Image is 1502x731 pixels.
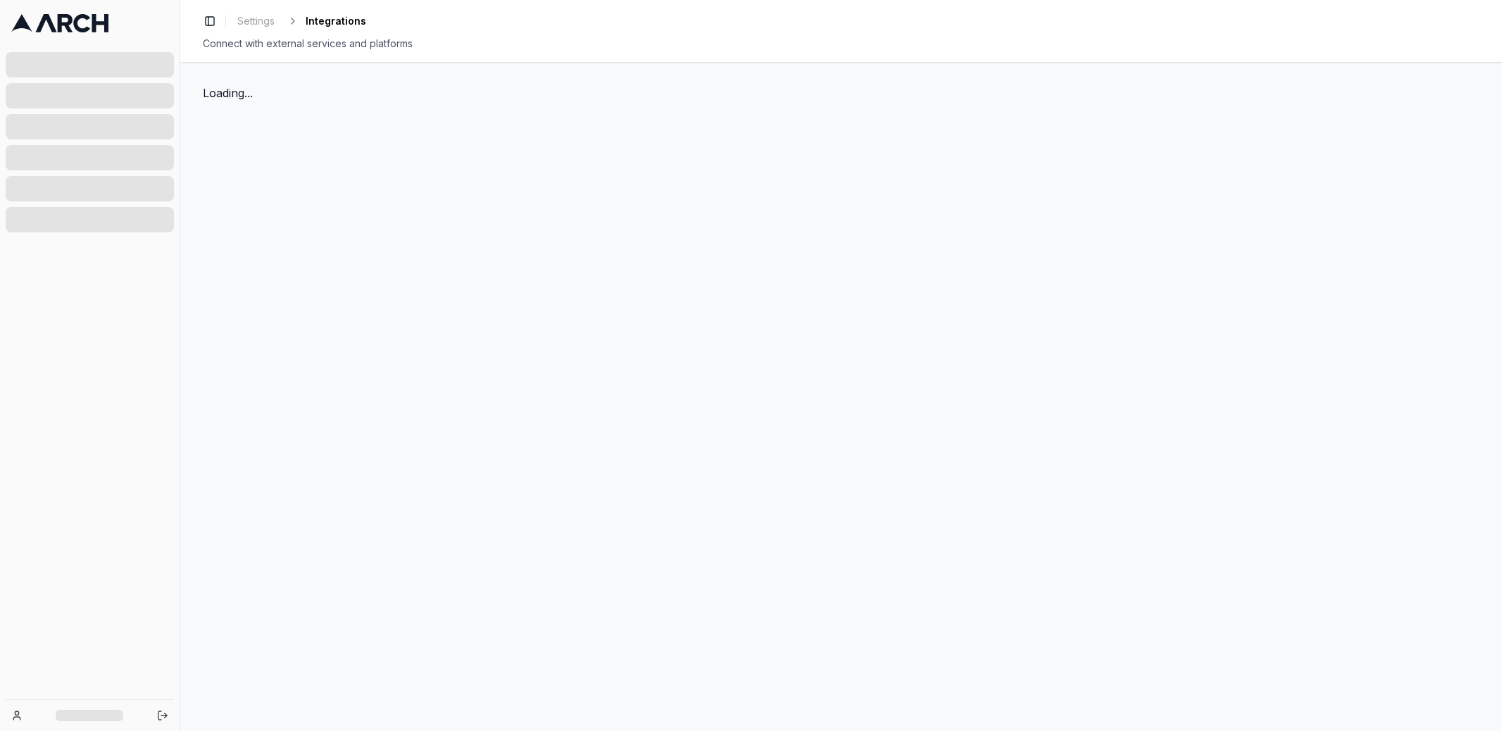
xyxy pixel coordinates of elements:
[153,706,173,725] button: Log out
[306,14,366,28] span: Integrations
[203,37,1479,51] div: Connect with external services and platforms
[232,11,366,31] nav: breadcrumb
[232,11,280,31] a: Settings
[237,14,275,28] span: Settings
[203,85,1479,101] div: Loading...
